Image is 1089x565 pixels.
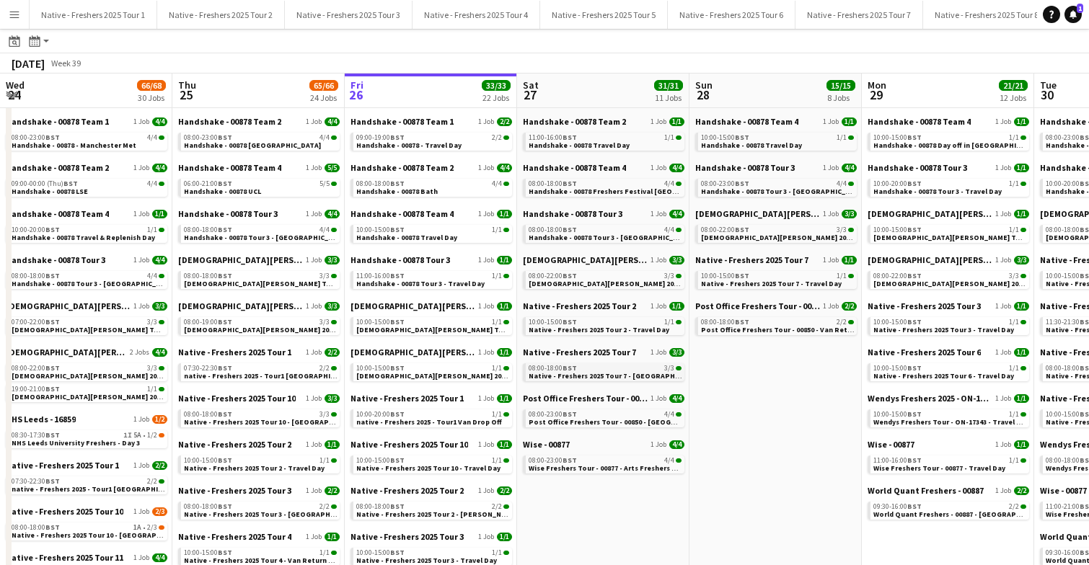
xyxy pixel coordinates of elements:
[350,254,450,265] span: Handshake - 00878 Tour 3
[178,301,303,311] span: Lady Garden 2025 Tour 2 - 00848
[868,301,981,311] span: Native - Freshers 2025 Tour 3
[842,210,857,218] span: 3/3
[701,271,854,288] a: 10:00-15:00BST1/1Native - Freshers 2025 Tour 7 - Travel Day
[184,233,368,242] span: Handshake - 00878 Tour 3 - Newcastle University Day 2
[1014,117,1029,126] span: 1/1
[907,225,922,234] span: BST
[390,179,405,188] span: BST
[1064,6,1082,23] a: 1
[868,301,1029,347] div: Native - Freshers 2025 Tour 31 Job1/110:00-15:00BST1/1Native - Freshers 2025 Tour 3 - Travel Day
[1009,226,1019,233] span: 1/1
[6,254,167,265] a: Handshake - 00878 Tour 31 Job4/4
[529,187,727,196] span: Handshake - 00878 Freshers Festival Manchester
[350,301,512,311] a: [DEMOGRAPHIC_DATA][PERSON_NAME] 2025 Tour 1 - 008481 Job1/1
[823,302,839,311] span: 1 Job
[1077,4,1083,13] span: 1
[868,254,1029,301] div: [DEMOGRAPHIC_DATA][PERSON_NAME] 2025 Tour 2 - 008481 Job3/308:00-22:00BST3/3[DEMOGRAPHIC_DATA][PE...
[12,141,136,150] span: Handshake - 00878 - Manchester Met
[478,302,494,311] span: 1 Job
[178,116,340,127] a: Handshake - 00878 Team 21 Job4/4
[995,164,1011,172] span: 1 Job
[30,1,157,29] button: Native - Freshers 2025 Tour 1
[523,208,684,219] a: Handshake - 00878 Tour 31 Job4/4
[701,133,854,149] a: 10:00-15:00BST1/1Handshake - 00878 Travel Day
[356,233,457,242] span: Handshake - 00878 Travel Day
[178,301,340,347] div: [DEMOGRAPHIC_DATA][PERSON_NAME] 2025 Tour 2 - 008481 Job3/308:00-19:00BST3/3[DEMOGRAPHIC_DATA][PE...
[868,208,1029,254] div: [DEMOGRAPHIC_DATA][PERSON_NAME] 2025 Tour 1 - 008481 Job1/110:00-15:00BST1/1[DEMOGRAPHIC_DATA][PE...
[873,187,1002,196] span: Handshake - 00878 Tour 3 - Travel Day
[1014,256,1029,264] span: 3/3
[995,302,1011,311] span: 1 Job
[523,301,636,311] span: Native - Freshers 2025 Tour 2
[178,116,281,127] span: Handshake - 00878 Team 2
[184,180,232,187] span: 06:00-21:00
[133,256,149,264] span: 1 Job
[842,164,857,172] span: 4/4
[492,272,502,280] span: 1/1
[6,162,167,208] div: Handshake - 00878 Team 21 Job4/409:00-00:00 (Thu)BST4/4Handshake - 00878 LSE
[497,210,512,218] span: 1/1
[523,254,684,301] div: [DEMOGRAPHIC_DATA][PERSON_NAME] 2025 Tour 2 - 008481 Job3/308:00-22:00BST3/3[DEMOGRAPHIC_DATA][PE...
[735,271,749,280] span: BST
[356,226,405,233] span: 10:00-15:00
[701,272,749,280] span: 10:00-15:00
[152,302,167,311] span: 3/3
[842,302,857,311] span: 2/2
[695,208,857,254] div: [DEMOGRAPHIC_DATA][PERSON_NAME] 2025 Tour 2 - 008481 Job3/308:00-22:00BST3/3[DEMOGRAPHIC_DATA][PE...
[563,133,577,142] span: BST
[1014,210,1029,218] span: 1/1
[325,302,340,311] span: 3/3
[695,162,857,208] div: Handshake - 00878 Tour 31 Job4/408:00-23:00BST4/4Handshake - 00878 Tour 3 - [GEOGRAPHIC_DATA] Fre...
[12,226,60,233] span: 10:00-20:00
[669,210,684,218] span: 4/4
[178,162,340,208] div: Handshake - 00878 Team 41 Job5/506:00-21:00BST5/5Handshake - 00878 UCL
[350,162,512,173] a: Handshake - 00878 Team 21 Job4/4
[356,279,485,288] span: Handshake - 00878 Tour 3 - Travel Day
[664,226,674,233] span: 4/4
[868,162,1029,173] a: Handshake - 00878 Tour 31 Job1/1
[12,271,164,288] a: 08:00-18:00BST4/4Handshake - 00878 Tour 3 - [GEOGRAPHIC_DATA] Day 1
[350,208,454,219] span: Handshake - 00878 Team 4
[823,164,839,172] span: 1 Job
[492,226,502,233] span: 1/1
[529,179,682,195] a: 08:00-18:00BST4/4Handshake - 00878 Freshers Festival [GEOGRAPHIC_DATA]
[1009,134,1019,141] span: 1/1
[356,271,509,288] a: 11:00-16:00BST1/1Handshake - 00878 Tour 3 - Travel Day
[1009,180,1019,187] span: 1/1
[390,133,405,142] span: BST
[12,317,164,334] a: 07:00-22:00BST3/3[DEMOGRAPHIC_DATA][PERSON_NAME] Tour 1 - 00848 - [GEOGRAPHIC_DATA]
[147,134,157,141] span: 4/4
[356,272,405,280] span: 11:00-16:00
[178,208,340,254] div: Handshake - 00878 Tour 31 Job4/408:00-18:00BST4/4Handshake - 00878 Tour 3 - [GEOGRAPHIC_DATA] Day 2
[356,133,509,149] a: 09:00-19:00BST2/2Handshake - 00878 - Travel Day
[478,256,494,264] span: 1 Job
[868,162,967,173] span: Handshake - 00878 Tour 3
[868,116,971,127] span: Handshake - 00878 Team 4
[795,1,923,29] button: Native - Freshers 2025 Tour 7
[1014,302,1029,311] span: 1/1
[6,162,109,173] span: Handshake - 00878 Team 2
[523,254,648,265] span: Lady Garden 2025 Tour 2 - 00848
[701,180,749,187] span: 08:00-23:00
[664,134,674,141] span: 1/1
[356,317,509,334] a: 10:00-15:00BST1/1[DEMOGRAPHIC_DATA][PERSON_NAME] Tour 1 - 00848 - Travel Day
[701,233,979,242] span: Lady Garden 2025 Tour 2 - 00848 - Loughborough University
[540,1,668,29] button: Native - Freshers 2025 Tour 5
[12,134,60,141] span: 08:00-23:00
[837,134,847,141] span: 1/1
[184,317,337,334] a: 08:00-19:00BST3/3[DEMOGRAPHIC_DATA][PERSON_NAME] 2025 Tour 2 - 00848 - [GEOGRAPHIC_DATA]
[184,271,337,288] a: 08:00-18:00BST3/3[DEMOGRAPHIC_DATA][PERSON_NAME] Tour 1 - 00848 - [GEOGRAPHIC_DATA]
[529,271,682,288] a: 08:00-22:00BST3/3[DEMOGRAPHIC_DATA][PERSON_NAME] 2025 Tour 2 - 00848 - [GEOGRAPHIC_DATA]
[837,226,847,233] span: 3/3
[152,210,167,218] span: 1/1
[873,180,922,187] span: 10:00-20:00
[350,162,454,173] span: Handshake - 00878 Team 2
[350,162,512,208] div: Handshake - 00878 Team 21 Job4/408:00-18:00BST4/4Handshake - 00878 Bath
[12,180,78,187] span: 09:00-00:00 (Thu)
[12,187,88,196] span: Handshake - 00878 LSE
[563,317,577,326] span: BST
[319,134,330,141] span: 4/4
[497,302,512,311] span: 1/1
[413,1,540,29] button: Native - Freshers 2025 Tour 4
[523,162,626,173] span: Handshake - 00878 Team 4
